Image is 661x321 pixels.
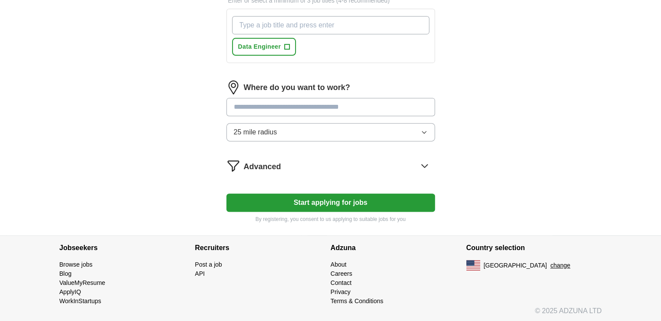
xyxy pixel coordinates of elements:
[234,127,277,137] span: 25 mile radius
[226,194,435,212] button: Start applying for jobs
[195,261,222,268] a: Post a job
[238,42,281,51] span: Data Engineer
[226,159,240,173] img: filter
[60,261,93,268] a: Browse jobs
[226,80,240,94] img: location.png
[550,261,570,270] button: change
[331,261,347,268] a: About
[60,298,101,304] a: WorkInStartups
[60,279,106,286] a: ValueMyResume
[466,236,602,260] h4: Country selection
[226,123,435,141] button: 25 mile radius
[195,270,205,277] a: API
[232,38,296,56] button: Data Engineer
[232,16,429,34] input: Type a job title and press enter
[226,215,435,223] p: By registering, you consent to us applying to suitable jobs for you
[484,261,547,270] span: [GEOGRAPHIC_DATA]
[60,288,81,295] a: ApplyIQ
[244,161,281,173] span: Advanced
[331,288,351,295] a: Privacy
[466,260,480,271] img: US flag
[60,270,72,277] a: Blog
[331,270,352,277] a: Careers
[331,298,383,304] a: Terms & Conditions
[244,82,350,94] label: Where do you want to work?
[331,279,352,286] a: Contact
